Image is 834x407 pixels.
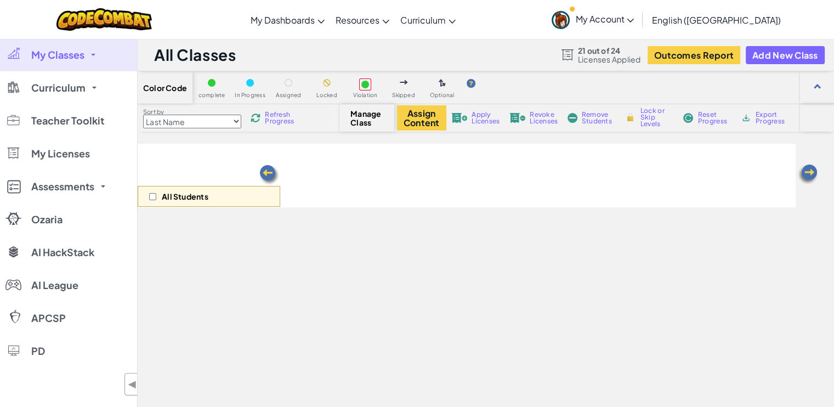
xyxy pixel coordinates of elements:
span: Teacher Toolkit [31,116,104,126]
span: Optional [430,92,455,98]
span: Revoke Licenses [530,111,558,125]
span: Manage Class [350,109,383,127]
a: Curriculum [395,5,461,35]
img: IconLicenseRevoke.svg [509,113,526,123]
span: Apply Licenses [472,111,500,125]
span: Locked [316,92,337,98]
span: 21 out of 24 [578,46,641,55]
span: AI HackStack [31,247,94,257]
h1: All Classes [154,44,236,65]
img: IconHint.svg [467,79,475,88]
span: Refresh Progress [265,111,299,125]
span: Assessments [31,182,94,191]
span: Curriculum [31,83,86,93]
label: Sort by [143,108,241,116]
span: My Dashboards [251,14,315,26]
span: English ([GEOGRAPHIC_DATA]) [651,14,780,26]
span: My Classes [31,50,84,60]
span: Assigned [276,92,302,98]
img: CodeCombat logo [56,8,152,31]
span: complete [198,92,225,98]
a: My Dashboards [245,5,330,35]
span: My Licenses [31,149,90,159]
img: IconArchive.svg [741,113,751,123]
p: All Students [162,192,208,201]
span: Reset Progress [698,111,731,125]
img: IconLicenseApply.svg [451,113,468,123]
img: IconReset.svg [683,113,694,123]
span: Resources [336,14,379,26]
span: Skipped [392,92,415,98]
span: Curriculum [400,14,446,26]
a: My Account [546,2,639,37]
span: Licenses Applied [578,55,641,64]
span: Ozaria [31,214,63,224]
a: English ([GEOGRAPHIC_DATA]) [646,5,786,35]
span: Lock or Skip Levels [640,108,673,127]
button: Add New Class [746,46,825,64]
span: AI League [31,280,78,290]
span: Export Progress [756,111,789,125]
span: Remove Students [582,111,615,125]
img: IconRemoveStudents.svg [568,113,577,123]
span: In Progress [235,92,265,98]
img: avatar [552,11,570,29]
span: Color Code [143,83,187,92]
img: IconOptionalLevel.svg [439,79,446,88]
img: IconLock.svg [625,112,636,122]
button: Outcomes Report [648,46,740,64]
img: Arrow_Left.png [797,163,819,185]
img: IconReload.svg [251,113,260,123]
a: Resources [330,5,395,35]
span: My Account [575,13,634,25]
img: Arrow_Left.png [258,164,280,186]
span: ◀ [128,376,137,392]
img: IconSkippedLevel.svg [400,80,408,84]
span: Violation [353,92,377,98]
button: Assign Content [397,105,446,131]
